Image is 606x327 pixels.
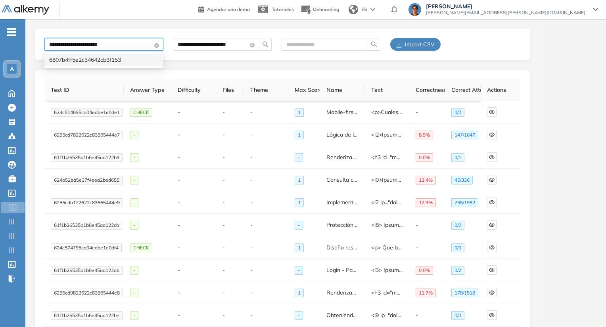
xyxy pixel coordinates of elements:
[51,221,122,230] span: 61f1b26535b1b6e45aa122cb
[365,146,410,169] td: <h3 id="markdown-header-situacion-inicial">Situaci&oacute;n inicial 👨&zwj;💻</h3> <p>¡Hay novedade...
[451,131,478,139] span: 147 / 1647
[250,108,253,116] span: -
[416,289,436,297] span: 11.7 %
[178,108,180,116] span: -
[216,79,244,101] th: Files
[368,41,380,48] span: search
[416,198,436,207] span: 12.9 %
[365,214,410,236] td: <h3> Situación inicial 👨‍💻</h3> <p> Has recibido un nuevo mensaje de Romina, la PM del equipo: “E...
[178,289,180,296] span: -
[130,289,138,297] span: -
[130,221,138,230] span: -
[451,243,464,252] span: 0 / 0
[295,198,304,207] span: 1
[51,289,123,297] span: 6255cd9822622c83565444e8
[295,221,303,230] span: -
[451,108,464,117] span: 0 / 0
[130,198,138,207] span: -
[451,176,473,184] span: 45 / 336
[361,6,367,13] span: ES
[244,124,289,146] td: -
[295,289,304,297] span: 1
[250,221,253,228] span: -
[487,312,496,318] span: eye
[171,281,216,304] td: -
[320,259,365,281] td: Login - Parte 1
[295,131,304,139] span: 1
[178,244,180,251] span: -
[416,266,433,275] span: 0.0 %
[178,131,180,138] span: -
[49,55,159,64] div: 6807b4ff5e2c34642cb3f153
[365,169,410,191] td: <h3>Consigna</h3> <p> El usuario acaba de ingresar a su "Catalogo Personal" (Componente Catalogo)...
[51,131,123,139] span: 6255cd7822622c83565444e7
[130,176,138,184] span: -
[222,266,225,274] span: -
[51,311,123,320] span: 61f1b26535b1b6e45aa122be
[487,200,496,205] span: eye
[250,244,253,251] span: -
[51,176,123,184] span: 624b52aa5e37f4eea2bed655
[130,153,138,162] span: -
[51,198,123,207] span: 6255cdb122622c83565444e9
[222,108,225,116] span: -
[250,131,253,138] span: -
[222,131,225,138] span: -
[487,245,496,250] span: eye
[487,154,496,160] span: eye
[44,79,124,101] th: Test ID
[207,6,250,12] span: Agendar una demo
[171,79,216,101] th: Difficulty
[130,108,152,117] span: CHECK
[365,281,410,304] td: <h3 id="markdown-header-objetivos">Objetivos 📌</h3> <p>Tu objetivo ser&aacute; renderizar un list...
[130,266,138,275] span: -
[171,304,216,327] td: -
[178,266,180,274] span: -
[365,236,410,259] td: <p> Que background-color tendra `.card` a los 150px, 350px y 450px segun la siguientes media quer...
[250,289,253,296] span: -
[487,288,497,297] button: eye
[320,169,365,191] td: Consulta con skeletons
[487,107,497,117] button: eye
[320,304,365,327] td: Obteniendo listado desde API
[178,221,180,228] span: -
[2,5,49,15] img: Logo
[487,132,496,137] span: eye
[320,236,365,259] td: Diseño responsive
[390,38,441,51] button: uploadImport CSV
[300,1,339,18] button: Onboarding
[487,152,497,162] button: eye
[365,101,410,124] td: <p>Cuales de las opciones corresponden al siguiente estilo CSS:</p> <pre> .card { width: 100%; } ...
[320,214,365,236] td: Protección de rutas
[7,31,16,33] i: -
[409,236,445,259] td: -
[244,79,289,101] th: Theme
[171,169,216,191] td: -
[178,176,180,183] span: -
[370,8,375,11] img: arrow
[244,304,289,327] td: -
[487,177,496,183] span: eye
[171,214,216,236] td: -
[288,79,320,101] th: Max Score
[365,124,410,146] td: <h3>Objetivos 📌</h3> <p>Tu objetivo será elaborar el flujo posterior a la petición de login al se...
[178,154,180,161] span: -
[130,311,138,320] span: -
[313,6,339,12] span: Onboarding
[295,176,304,184] span: 1
[295,266,303,275] span: -
[320,281,365,304] td: Renderizando un listado
[487,130,497,139] button: eye
[451,221,464,230] span: 0 / 0
[244,191,289,214] td: -
[250,41,255,48] span: close-circle
[171,259,216,281] td: -
[250,176,253,183] span: -
[487,290,496,295] span: eye
[365,191,410,214] td: <h3 id="markdown-header-objetivos">Objetivos 📌</h3> <p>En base a la estructura existente del head...
[320,124,365,146] td: Lógica de login
[171,236,216,259] td: -
[451,289,478,297] span: 178 / 1518
[222,221,225,228] span: -
[487,267,496,273] span: eye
